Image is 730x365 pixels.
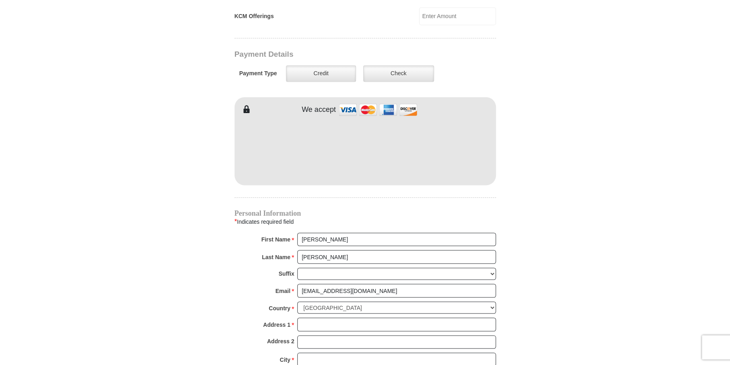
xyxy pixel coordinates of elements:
input: Enter Amount [419,7,496,25]
strong: Suffix [279,268,294,279]
label: Credit [286,65,356,82]
strong: Email [276,285,290,296]
label: KCM Offerings [234,12,274,21]
img: credit cards accepted [338,101,418,118]
h4: We accept [302,105,336,114]
h3: Payment Details [234,50,440,59]
strong: Address 1 [263,319,290,330]
label: Check [363,65,434,82]
h4: Personal Information [234,210,496,216]
div: Indicates required field [234,216,496,227]
strong: Country [269,302,290,313]
strong: Address 2 [267,335,294,346]
strong: First Name [261,233,290,245]
strong: City [280,354,290,365]
h5: Payment Type [239,70,277,77]
strong: Last Name [262,251,290,262]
